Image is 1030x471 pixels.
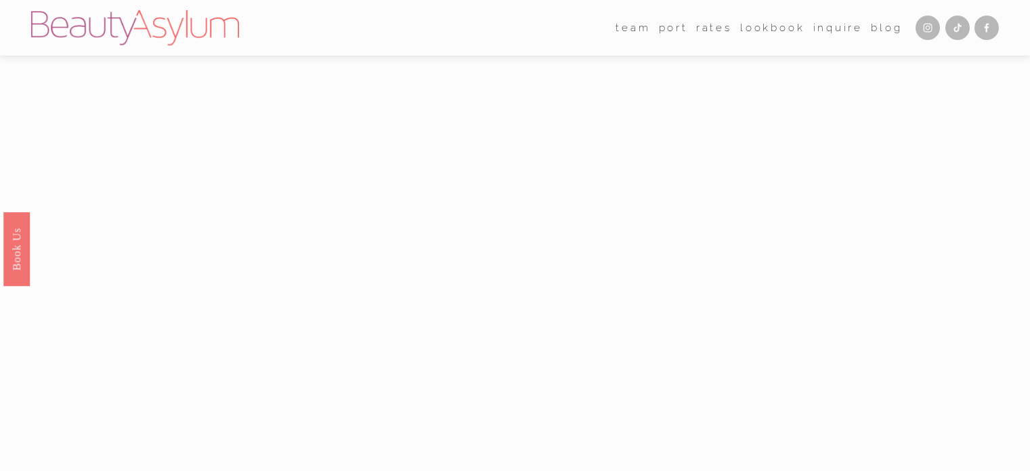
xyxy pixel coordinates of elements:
[616,18,650,38] a: folder dropdown
[31,10,239,45] img: Beauty Asylum | Bridal Hair &amp; Makeup Charlotte &amp; Atlanta
[696,18,732,38] a: Rates
[616,19,650,37] span: team
[659,18,688,38] a: port
[974,16,999,40] a: Facebook
[813,18,863,38] a: Inquire
[871,18,902,38] a: Blog
[945,16,970,40] a: TikTok
[916,16,940,40] a: Instagram
[3,211,30,285] a: Book Us
[740,18,804,38] a: Lookbook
